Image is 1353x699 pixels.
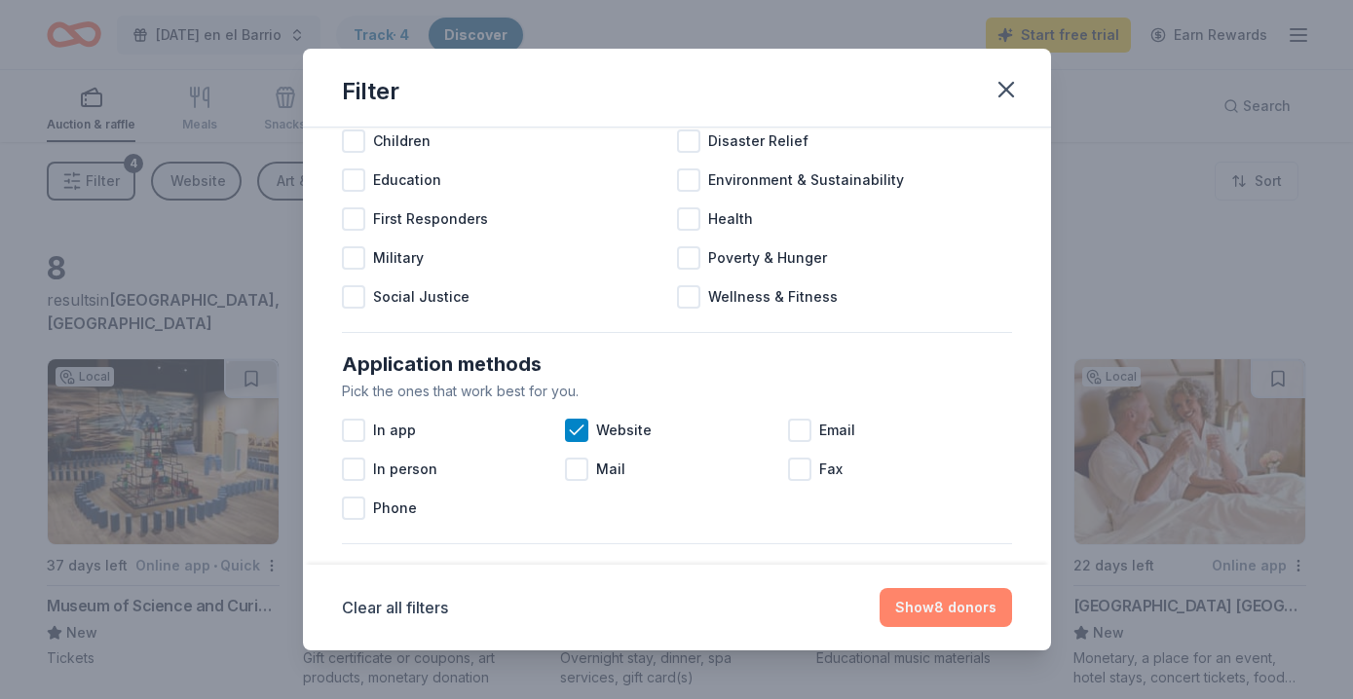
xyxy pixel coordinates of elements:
button: Clear all filters [342,596,448,619]
span: Children [373,129,431,153]
div: Eligibility [342,560,1012,591]
span: Wellness & Fitness [708,285,838,309]
span: In app [373,419,416,442]
span: Phone [373,497,417,520]
span: Poverty & Hunger [708,246,827,270]
span: Military [373,246,424,270]
div: Pick the ones that work best for you. [342,380,1012,403]
span: Mail [596,458,625,481]
span: Email [819,419,855,442]
div: Filter [342,76,399,107]
span: Disaster Relief [708,129,808,153]
span: Health [708,207,753,231]
span: Fax [819,458,843,481]
span: First Responders [373,207,488,231]
span: In person [373,458,437,481]
span: Education [373,168,441,192]
span: Social Justice [373,285,470,309]
span: Website [596,419,652,442]
span: Environment & Sustainability [708,168,904,192]
button: Show8 donors [880,588,1012,627]
div: Application methods [342,349,1012,380]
